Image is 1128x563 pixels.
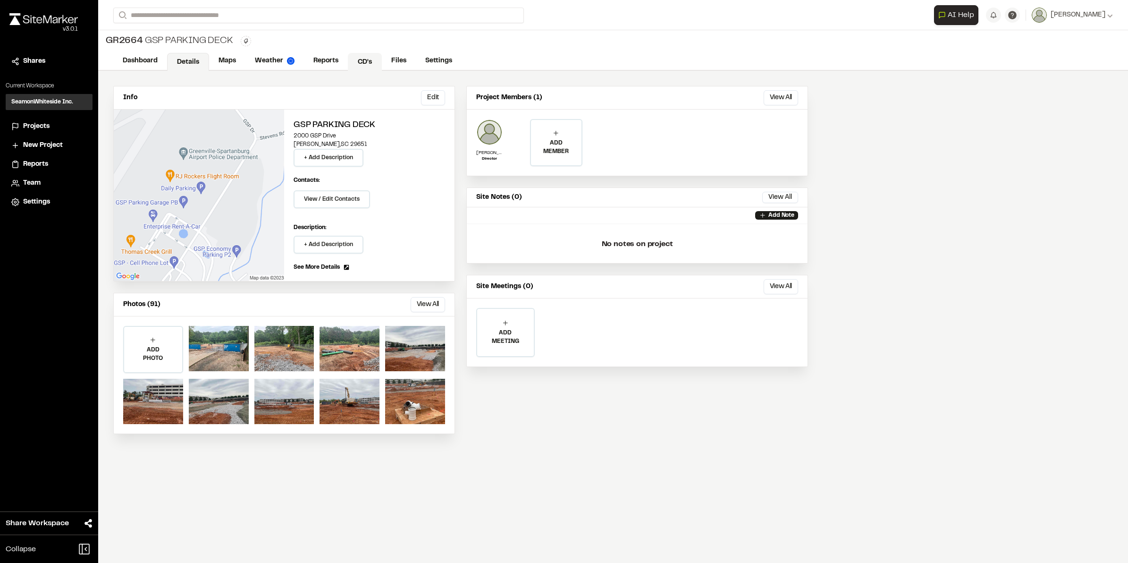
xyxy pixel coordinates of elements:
a: Shares [11,56,87,67]
p: Project Members (1) [476,93,542,103]
h2: GSP Parking Deck [294,119,445,132]
a: Settings [11,197,87,207]
a: Maps [209,52,245,70]
span: Settings [23,197,50,207]
span: Collapse [6,544,36,555]
button: + Add Description [294,236,363,254]
p: Current Workspace [6,82,93,90]
span: Projects [23,121,50,132]
div: Open AI Assistant [934,5,982,25]
a: Files [382,52,416,70]
a: Details [167,53,209,71]
a: Dashboard [113,52,167,70]
p: Director [476,156,503,162]
img: rebrand.png [9,13,78,25]
p: Site Notes (0) [476,192,522,203]
button: View All [762,192,798,203]
p: [PERSON_NAME] , SC 29651 [294,140,445,149]
span: [PERSON_NAME] [1051,10,1105,20]
a: Team [11,178,87,188]
p: [PERSON_NAME] [476,149,503,156]
img: precipai.png [287,57,295,65]
p: Photos (91) [123,299,160,310]
span: Share Workspace [6,518,69,529]
p: No notes on project [474,229,800,259]
button: Edit [421,90,445,105]
span: New Project [23,140,63,151]
p: 2000 GSP Drive [294,132,445,140]
span: Team [23,178,41,188]
button: View / Edit Contacts [294,190,370,208]
a: New Project [11,140,87,151]
a: Projects [11,121,87,132]
a: Settings [416,52,462,70]
button: View All [764,90,798,105]
button: View All [411,297,445,312]
p: ADD MEMBER [531,139,581,156]
img: Danny Balon [476,119,503,145]
p: ADD PHOTO [124,346,182,363]
span: Shares [23,56,45,67]
p: ADD MEETING [477,329,534,346]
p: Contacts: [294,176,320,185]
a: Reports [11,159,87,170]
p: Site Meetings (0) [476,281,533,292]
span: AI Help [948,9,974,21]
div: GSP Parking Deck [106,34,233,48]
a: Weather [245,52,304,70]
p: Add Note [768,211,794,220]
span: See More Details [294,263,340,272]
button: Edit Tags [241,36,251,46]
a: CD's [348,53,382,71]
p: Info [123,93,137,103]
button: + Add Description [294,149,363,167]
button: View All [764,279,798,294]
button: [PERSON_NAME] [1032,8,1113,23]
button: Open AI Assistant [934,5,978,25]
button: Search [113,8,130,23]
span: Reports [23,159,48,170]
div: Oh geez...please don't... [9,25,78,34]
h3: SeamonWhiteside Inc. [11,98,73,106]
p: Description: [294,223,445,232]
span: GR2664 [106,34,143,48]
img: User [1032,8,1047,23]
a: Reports [304,52,348,70]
